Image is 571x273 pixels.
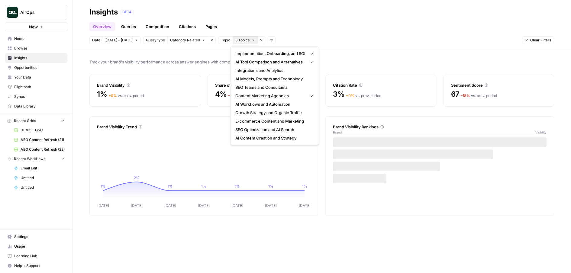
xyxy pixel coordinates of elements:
[235,110,311,116] span: Growth Strategy and Organic Traffic
[5,53,67,63] a: Insights
[89,59,554,65] span: Track your brand's visibility performance across answer engines with comprehensive metrics.
[14,36,65,41] span: Home
[97,82,193,88] div: Brand Visibility
[5,154,67,163] button: Recent Workflows
[5,242,67,251] a: Usage
[97,89,107,99] span: 1%
[97,203,109,208] tspan: [DATE]
[201,184,206,188] tspan: 1%
[14,75,65,80] span: Your Data
[11,135,67,145] a: AEO Content Refresh (21)
[5,251,67,261] a: Learning Hub
[5,22,67,31] button: New
[175,22,199,31] a: Citations
[14,46,65,51] span: Browse
[11,125,67,135] a: DEMO - GSC
[5,101,67,111] a: Data Library
[235,127,311,133] span: SEO Optimization and AI Search
[235,93,305,99] span: Content Marketing Agencies
[14,253,65,259] span: Learning Hub
[118,22,140,31] a: Queries
[5,43,67,53] a: Browse
[333,130,342,135] span: Brand
[235,135,311,141] span: AI Content Creation and Strategy
[14,118,36,124] span: Recent Grids
[235,184,240,188] tspan: 1%
[103,36,141,44] button: [DATE] - [DATE]
[235,59,305,65] span: AI Tool Comparison and Alternatives
[21,137,65,143] span: AEO Content Refresh (21)
[14,263,65,268] span: Help + Support
[131,203,143,208] tspan: [DATE]
[346,93,354,98] span: + 0 %
[97,124,311,130] div: Brand Visibility Trend
[21,185,65,190] span: Untitled
[451,89,460,99] span: 67
[101,184,106,188] tspan: 1%
[14,104,65,109] span: Data Library
[21,127,65,133] span: DEMO - GSC
[14,84,65,90] span: Flightpath
[120,9,134,15] div: BETA
[14,55,65,61] span: Insights
[235,37,250,43] span: 3 Topics
[461,93,470,98] span: – 18 %
[228,93,262,98] div: vs. prev. period
[461,93,497,98] div: vs. prev. period
[346,93,381,98] div: vs. prev. period
[14,244,65,249] span: Usage
[230,47,319,145] div: 3 Topics
[233,36,257,44] button: 3 Topics
[198,203,210,208] tspan: [DATE]
[228,93,235,98] span: – 1 %
[14,94,65,99] span: Syncs
[14,65,65,70] span: Opportunities
[11,145,67,154] a: AEO Content Refresh (22)
[235,50,305,56] span: Implementation, Onboarding, and ROI
[268,184,273,188] tspan: 1%
[7,7,18,18] img: AirOps Logo
[5,261,67,271] button: Help + Support
[235,84,311,90] span: SEO Teams and Consultants
[299,203,311,208] tspan: [DATE]
[89,22,115,31] a: Overview
[522,36,554,44] button: Clear Filters
[221,37,230,43] span: Topic
[535,130,547,135] span: Visibility
[215,89,227,99] span: 4%
[5,116,67,125] button: Recent Grids
[5,92,67,101] a: Syncs
[235,101,311,107] span: AI Workflows and Automation
[235,118,311,124] span: E-commerce Content and Marketing
[333,89,345,99] span: 3%
[215,82,311,88] div: Share of Voice
[167,36,208,44] button: Category Related
[5,34,67,43] a: Home
[451,82,547,88] div: Sentiment Score
[5,63,67,72] a: Opportunities
[21,147,65,152] span: AEO Content Refresh (22)
[89,7,118,17] div: Insights
[14,234,65,239] span: Settings
[333,124,547,130] div: Brand Visibility Rankings
[164,203,176,208] tspan: [DATE]
[108,93,117,98] span: + 0 %
[92,37,100,43] span: Date
[202,22,221,31] a: Pages
[105,37,133,43] span: [DATE] - [DATE]
[11,173,67,183] a: Untitled
[302,184,307,188] tspan: 1%
[235,76,311,82] span: AI Models, Prompts and Technology
[168,184,173,188] tspan: 1%
[170,37,200,43] span: Category Related
[20,9,57,15] span: AirOps
[142,22,173,31] a: Competition
[11,163,67,173] a: Email Edit
[14,156,45,162] span: Recent Workflows
[231,203,243,208] tspan: [DATE]
[108,93,144,98] div: vs. prev. period
[530,37,551,43] span: Clear Filters
[265,203,277,208] tspan: [DATE]
[5,5,67,20] button: Workspace: AirOps
[134,175,140,180] tspan: 2%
